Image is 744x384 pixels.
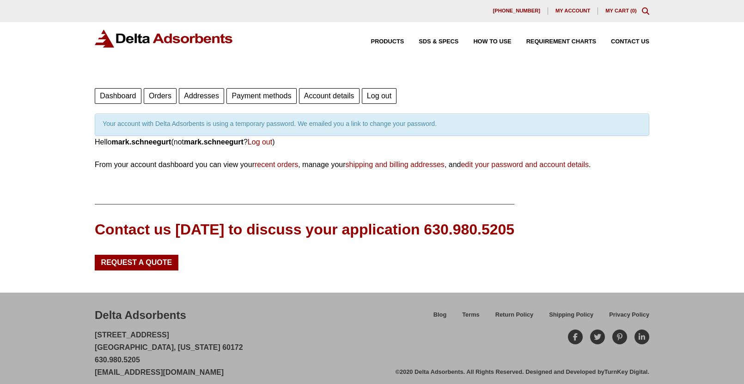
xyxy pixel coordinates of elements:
[548,7,598,15] a: My account
[488,310,542,326] a: Return Policy
[95,86,649,104] nav: Account pages
[404,39,458,45] a: SDS & SPECS
[493,8,540,13] span: [PHONE_NUMBER]
[419,39,458,45] span: SDS & SPECS
[371,39,404,45] span: Products
[605,8,637,13] a: My Cart (0)
[346,161,445,168] a: shipping and billing addresses
[356,39,404,45] a: Products
[601,310,649,326] a: Privacy Policy
[473,39,511,45] span: How to Use
[549,312,593,318] span: Shipping Policy
[111,138,171,146] strong: mark.schneegurt
[362,88,397,104] a: Log out
[95,136,649,148] p: Hello (not ? )
[426,310,454,326] a: Blog
[609,312,649,318] span: Privacy Policy
[248,138,272,146] a: Log out
[255,161,298,168] a: recent orders
[512,39,596,45] a: Requirement Charts
[632,8,635,13] span: 0
[642,7,649,15] div: Toggle Modal Content
[95,368,224,376] a: [EMAIL_ADDRESS][DOMAIN_NAME]
[485,7,548,15] a: [PHONE_NUMBER]
[541,310,601,326] a: Shipping Policy
[555,8,590,13] span: My account
[495,312,534,318] span: Return Policy
[95,307,186,323] div: Delta Adsorbents
[95,219,514,240] div: Contact us [DATE] to discuss your application 630.980.5205
[433,312,446,318] span: Blog
[95,329,243,379] p: [STREET_ADDRESS] [GEOGRAPHIC_DATA], [US_STATE] 60172 630.980.5205
[299,88,360,104] a: Account details
[179,88,224,104] a: Addresses
[144,88,177,104] a: Orders
[95,88,141,104] a: Dashboard
[596,39,649,45] a: Contact Us
[95,158,649,171] p: From your account dashboard you can view your , manage your , and .
[611,39,649,45] span: Contact Us
[526,39,596,45] span: Requirement Charts
[184,138,244,146] strong: mark.schneegurt
[95,114,649,136] div: Your account with Delta Adsorbents is using a temporary password. We emailed you a link to change...
[604,368,648,375] a: TurnKey Digital
[101,259,172,266] span: Request a Quote
[226,88,296,104] a: Payment methods
[461,161,589,168] a: edit your password and account details
[458,39,511,45] a: How to Use
[95,255,178,270] a: Request a Quote
[396,368,649,376] div: ©2020 Delta Adsorbents. All Rights Reserved. Designed and Developed by .
[95,30,233,48] img: Delta Adsorbents
[462,312,479,318] span: Terms
[454,310,487,326] a: Terms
